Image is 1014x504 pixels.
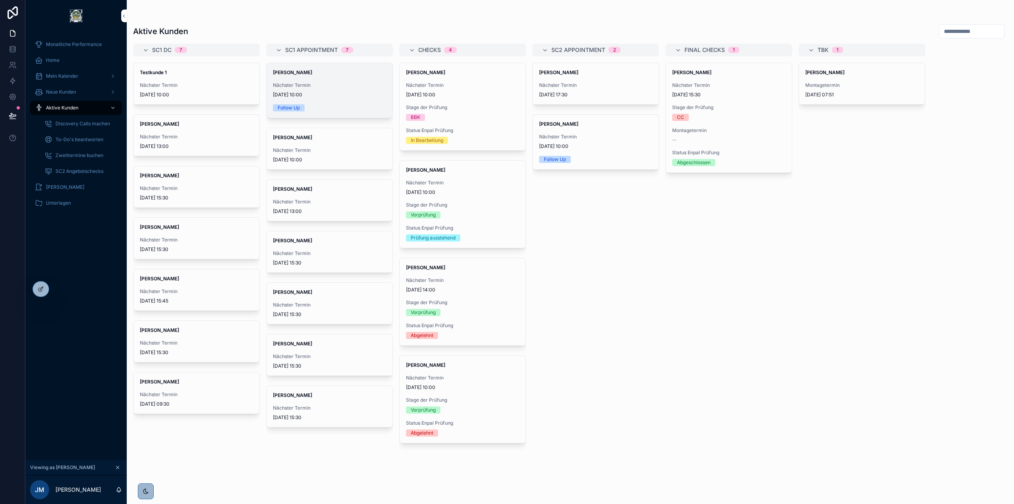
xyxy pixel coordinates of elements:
div: CC [677,114,684,121]
div: In Bearbeitung [411,137,443,144]
strong: [PERSON_NAME] [406,167,445,173]
span: [DATE] 14:00 [406,287,519,293]
span: Monatliche Performance [46,41,102,48]
span: Nächster Termin [406,180,519,186]
span: [DATE] 10:00 [140,92,253,98]
a: [PERSON_NAME]Nächster Termin[DATE] 15:30 [266,282,393,324]
span: [DATE] 15:30 [273,414,386,421]
span: [DATE] 07:51 [805,92,919,98]
span: [DATE] 10:00 [273,92,386,98]
a: Home [30,53,122,67]
span: Status Enpal Prüfung [406,225,519,231]
span: Nächster Termin [273,353,386,360]
a: [PERSON_NAME]Nächster Termin[DATE] 10:00Follow Up [266,63,393,118]
span: [DATE] 15:45 [140,298,253,304]
h1: Aktive Kunden [133,26,188,37]
span: TBK [818,46,829,54]
div: Follow Up [544,156,566,163]
a: [PERSON_NAME]Nächster Termin[DATE] 15:30 [266,334,393,376]
span: [DATE] 13:00 [140,143,253,149]
strong: Testkunde 1 [140,69,167,75]
span: Nächster Termin [140,82,253,88]
span: [DATE] 10:00 [406,92,519,98]
a: [PERSON_NAME]Nächster Termin[DATE] 17:30 [532,63,659,105]
div: Vorprüfung [411,406,436,414]
a: [PERSON_NAME]Nächster Termin[DATE] 10:00Follow Up [532,114,659,170]
a: Neue Kunden [30,85,122,99]
span: Nächster Termin [140,391,253,398]
span: [DATE] 15:30 [273,260,386,266]
div: Abgeschlossen [677,159,711,166]
span: Nächster Termin [273,302,386,308]
span: Stage der Prüfung [406,104,519,111]
a: [PERSON_NAME]Nächster Termin[DATE] 14:00Stage der PrüfungVorprüfungStatus Enpal PrüfungAbgelehnt [399,258,526,346]
a: [PERSON_NAME]Nächster Termin[DATE] 15:30Stage der PrüfungCCMontagetermin--Status Enpal PrüfungAbg... [665,63,792,173]
a: [PERSON_NAME]Nächster Termin[DATE] 15:30 [266,231,393,273]
span: [PERSON_NAME] [46,184,84,190]
span: [DATE] 10:00 [273,157,386,163]
a: [PERSON_NAME]Nächster Termin[DATE] 15:30 [133,320,260,362]
a: [PERSON_NAME]Nächster Termin[DATE] 10:00Stage der PrüfungBBKStatus Enpal PrüfungIn Bearbeitung [399,63,526,151]
span: Status Enpal Prüfung [406,420,519,426]
a: Testkunde 1Nächster Termin[DATE] 10:00 [133,63,260,105]
div: Abgelehnt [411,332,433,339]
strong: [PERSON_NAME] [406,362,445,368]
span: SC2 Angebotschecks [55,168,103,174]
span: To-Do's beantworten [55,136,103,143]
span: Nächster Termin [406,375,519,381]
div: 7 [179,47,182,53]
span: Nächster Termin [140,340,253,346]
div: Prüfung ausstehend [411,234,456,241]
a: Monatliche Performance [30,37,122,52]
span: [DATE] 15:30 [672,92,785,98]
p: [PERSON_NAME] [55,486,101,494]
span: SC2 Appointment [551,46,605,54]
a: Unterlagen [30,196,122,210]
div: 4 [449,47,452,53]
span: Stage der Prüfung [406,397,519,403]
a: [PERSON_NAME]Nächster Termin[DATE] 13:00 [133,114,260,156]
span: Neue Kunden [46,89,76,95]
a: [PERSON_NAME] [30,180,122,194]
strong: [PERSON_NAME] [406,264,445,270]
span: Nächster Termin [273,250,386,257]
strong: [PERSON_NAME] [539,121,578,127]
span: Discovery Calls machen [55,121,110,127]
a: [PERSON_NAME]Nächster Termin[DATE] 15:30 [266,385,393,427]
span: Nächster Termin [273,82,386,88]
span: -- [672,137,677,143]
span: [DATE] 10:00 [539,143,652,149]
span: Nächster Termin [140,288,253,295]
a: [PERSON_NAME]Nächster Termin[DATE] 15:30 [133,217,260,259]
div: 1 [837,47,839,53]
strong: [PERSON_NAME] [273,392,312,398]
div: scrollable content [25,32,127,220]
span: Status Enpal Prüfung [406,322,519,329]
strong: [PERSON_NAME] [273,69,312,75]
div: Follow Up [278,104,300,111]
span: Stage der Prüfung [672,104,785,111]
a: [PERSON_NAME]Nächster Termin[DATE] 10:00 [266,128,393,170]
span: Nächster Termin [539,134,652,140]
span: [DATE] 15:30 [140,246,253,253]
a: SC2 Angebotschecks [40,164,122,178]
span: [DATE] 10:00 [406,384,519,391]
div: 7 [346,47,349,53]
span: Mein Kalender [46,73,78,79]
a: Discovery Calls machen [40,117,122,131]
span: Nächster Termin [406,82,519,88]
div: Abgelehnt [411,429,433,437]
strong: [PERSON_NAME] [140,172,179,178]
strong: [PERSON_NAME] [406,69,445,75]
div: BBK [411,114,420,121]
a: Aktive Kunden [30,101,122,115]
span: Final Checks [684,46,725,54]
span: [DATE] 15:30 [140,195,253,201]
strong: [PERSON_NAME] [273,289,312,295]
strong: [PERSON_NAME] [140,121,179,127]
span: Zweittermine buchen [55,152,103,159]
span: Stage der Prüfung [406,299,519,306]
span: [DATE] 09:30 [140,401,253,407]
div: 1 [733,47,735,53]
span: SC1 Appointment [285,46,338,54]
